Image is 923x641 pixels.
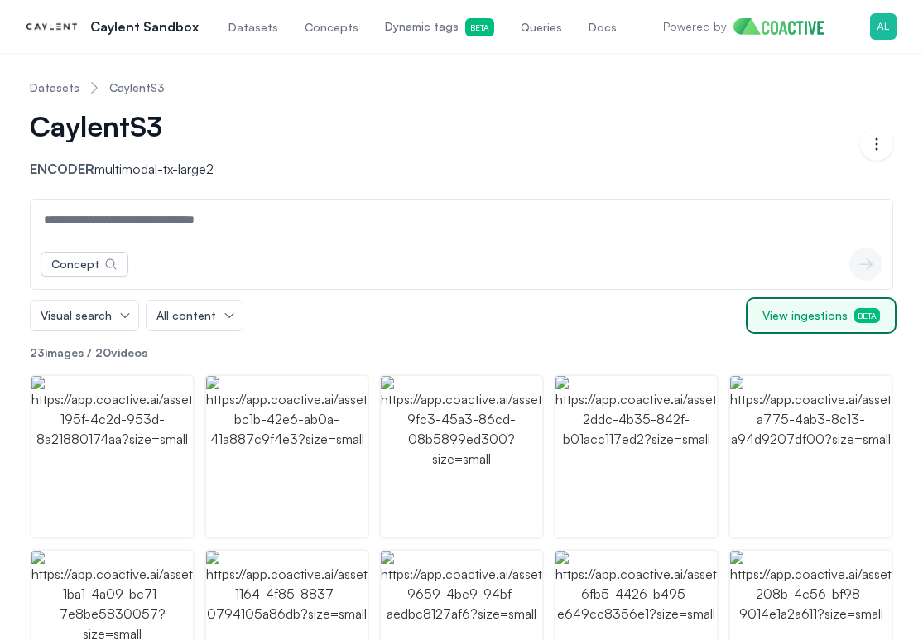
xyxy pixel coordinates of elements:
[95,345,111,359] span: 20
[521,19,562,36] span: Queries
[30,159,214,179] p: multimodal-tx-large2
[555,376,717,537] img: https://app.coactive.ai/assets/ui/images/coactive/CaylentS3_1751905407236/9efbf4e1-2ddc-4b35-842f...
[147,301,243,330] button: All content
[730,376,892,537] img: https://app.coactive.ai/assets/ui/images/coactive/CaylentS3_1751905407236/e6650ca6-a775-4ab3-8c13...
[385,18,494,36] span: Dynamic tags
[749,301,893,330] button: View ingestionsBeta
[51,256,99,272] div: Concept
[30,161,94,177] span: Encoder
[30,66,893,109] nav: Breadcrumb
[30,109,162,142] span: CaylentS3
[30,345,45,359] span: 23
[206,376,368,537] img: https://app.coactive.ai/assets/ui/images/coactive/CaylentS3_1751905407236/ea59b5e9-bc1b-42e6-ab0a...
[465,18,494,36] span: Beta
[109,80,165,96] a: CaylentS3
[41,307,112,324] span: Visual search
[854,308,880,323] span: Beta
[30,80,79,96] a: Datasets
[381,376,542,537] img: https://app.coactive.ai/assets/ui/images/coactive/CaylentS3_1751905407236/efccae5d-9fc3-45a3-86cd...
[733,18,837,35] img: Home
[90,17,199,36] p: Caylent Sandbox
[31,301,138,330] button: Visual search
[305,19,358,36] span: Concepts
[762,307,880,324] span: View ingestions
[31,376,193,537] img: https://app.coactive.ai/assets/ui/images/coactive/CaylentS3_1751905407236/95777300-195f-4c2d-953d...
[26,13,77,40] img: Caylent Sandbox
[41,252,128,277] button: Concept
[30,109,185,142] button: CaylentS3
[228,19,278,36] span: Datasets
[663,18,727,35] p: Powered by
[870,13,897,40] img: Menu for the logged in user
[156,307,216,324] span: All content
[30,345,893,361] p: images / videos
